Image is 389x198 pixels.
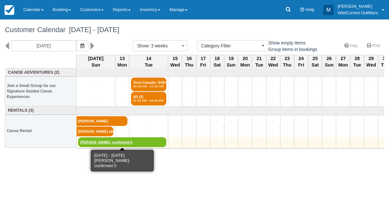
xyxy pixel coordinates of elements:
a: + [282,118,292,124]
span: : 3 weeks [148,43,168,48]
a: + [226,81,236,88]
a: [PERSON_NAME] [77,116,128,126]
em: 01:00 PM - 04:00 PM [133,99,164,103]
a: + [324,128,334,135]
a: + [212,118,222,124]
a: Rentals (3) [7,107,75,114]
a: + [117,81,127,88]
a: + [226,95,236,102]
a: + [198,139,208,145]
a: + [170,139,180,145]
a: + [226,118,236,124]
a: + [352,139,362,145]
a: + [268,95,278,102]
a: + [184,139,194,145]
a: + [78,95,113,102]
a: + [212,139,222,145]
th: 19 Sun [224,55,238,68]
a: + [198,128,208,135]
p: [PERSON_NAME] [337,3,378,10]
a: + [352,95,362,102]
th: 16 Thu [182,55,196,68]
div: M [323,5,334,15]
a: + [324,118,334,124]
a: + [212,128,222,135]
a: + [170,81,180,88]
i: Help [300,8,304,12]
a: + [310,118,320,124]
a: + [366,95,376,102]
a: + [296,95,306,102]
a: + [338,128,348,135]
a: + [338,95,348,102]
a: SD (2)01:00 PM - 04:00 PM [131,92,166,105]
th: [DATE] Sun [77,55,115,68]
th: 26 Sun [322,55,336,68]
a: + [324,81,334,88]
th: 27 Mon [336,55,350,68]
th: 17 Fri [196,55,210,68]
a: + [240,118,250,124]
a: + [254,95,264,102]
a: [PERSON_NAME]- confirmed 0 [78,137,166,147]
th: Join a Small Group for our Signature Guided Canoe Experiences [5,77,77,106]
a: + [352,81,362,88]
a: + [254,139,264,145]
a: + [240,81,250,88]
a: Help [340,41,362,51]
a: + [282,81,292,88]
a: + [268,118,278,124]
a: + [338,81,348,88]
label: Show empty items [261,38,310,48]
a: + [254,128,264,135]
p: WildCurrent Outfitters [337,10,378,16]
a: + [117,95,127,102]
th: 24 Fri [294,55,308,68]
th: 20 Mon [238,55,252,68]
a: + [366,128,376,135]
a: + [226,128,236,135]
a: + [268,139,278,145]
th: Canoe Rental [5,115,77,147]
label: Group items in bookings [261,44,322,54]
a: + [226,139,236,145]
a: + [282,95,292,102]
a: + [366,81,376,88]
th: 22 Wed [266,55,280,68]
a: Canoe Adventures (2) [7,69,75,76]
a: + [131,128,166,135]
a: + [131,118,166,124]
a: + [296,81,306,88]
a: Print [363,41,384,51]
th: 18 Sat [210,55,224,68]
th: 29 Wed [364,55,378,68]
a: + [170,118,180,124]
span: Help [306,7,314,12]
span: Group items in bookings [261,47,323,51]
a: + [240,128,250,135]
a: + [310,95,320,102]
a: [PERSON_NAME] alb [77,127,114,136]
a: + [352,118,362,124]
a: + [310,81,320,88]
th: 23 Thu [280,55,294,68]
a: + [240,95,250,102]
a: + [296,128,306,135]
th: 28 Tue [350,55,364,68]
th: 15 Wed [168,55,182,68]
a: + [184,128,194,135]
a: + [352,128,362,135]
img: checkfront-main-nav-mini-logo.png [5,5,14,15]
a: + [184,81,194,88]
a: + [310,128,320,135]
button: Show: 3 weeks [133,40,187,51]
span: Category Filter [201,43,260,49]
a: + [254,118,264,124]
a: + [184,95,194,102]
span: [DATE] - [DATE] [65,26,119,34]
a: + [184,118,194,124]
a: + [366,118,376,124]
a: + [282,139,292,145]
a: + [296,139,306,145]
a: + [240,139,250,145]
